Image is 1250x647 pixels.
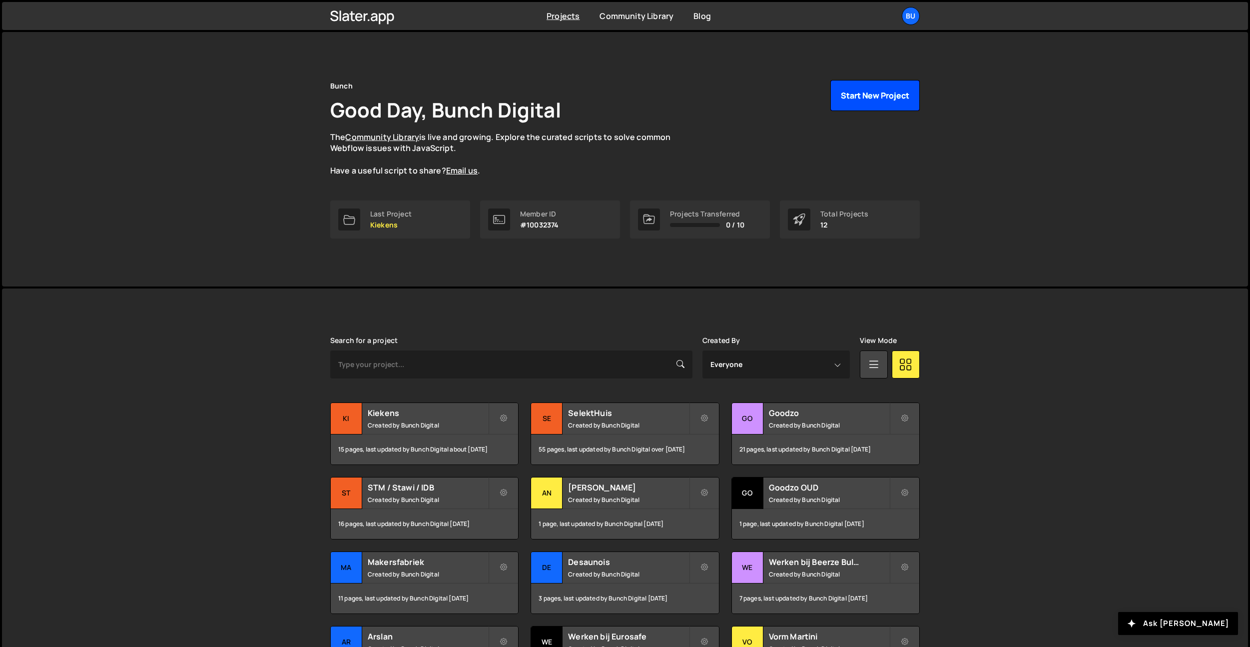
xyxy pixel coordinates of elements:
div: 3 pages, last updated by Bunch Digital [DATE] [531,583,718,613]
a: Go Goodzo Created by Bunch Digital 21 pages, last updated by Bunch Digital [DATE] [731,402,920,465]
a: Bu [902,7,920,25]
div: Go [732,403,763,434]
p: #10032374 [520,221,559,229]
small: Created by Bunch Digital [368,495,488,504]
input: Type your project... [330,350,692,378]
h2: Goodzo OUD [769,482,889,493]
a: We Werken bij Beerze Bulten Created by Bunch Digital 7 pages, last updated by Bunch Digital [DATE] [731,551,920,614]
div: 11 pages, last updated by Bunch Digital [DATE] [331,583,518,613]
h2: SelektHuis [568,407,688,418]
p: 12 [820,221,868,229]
a: An [PERSON_NAME] Created by Bunch Digital 1 page, last updated by Bunch Digital [DATE] [531,477,719,539]
small: Created by Bunch Digital [568,421,688,429]
h2: Goodzo [769,407,889,418]
span: 0 / 10 [726,221,744,229]
h2: [PERSON_NAME] [568,482,688,493]
h2: Desaunois [568,556,688,567]
div: Bunch [330,80,353,92]
h2: Arslan [368,631,488,642]
div: An [531,477,563,509]
h2: Kiekens [368,407,488,418]
p: The is live and growing. Explore the curated scripts to solve common Webflow issues with JavaScri... [330,131,690,176]
small: Created by Bunch Digital [368,570,488,578]
div: We [732,552,763,583]
h1: Good Day, Bunch Digital [330,96,561,123]
div: 15 pages, last updated by Bunch Digital about [DATE] [331,434,518,464]
a: Email us [446,165,478,176]
a: Community Library [600,10,673,21]
a: Projects [547,10,580,21]
div: 1 page, last updated by Bunch Digital [DATE] [732,509,919,539]
button: Start New Project [830,80,920,111]
div: Se [531,403,563,434]
label: Search for a project [330,336,398,344]
small: Created by Bunch Digital [568,570,688,578]
div: Member ID [520,210,559,218]
a: Go Goodzo OUD Created by Bunch Digital 1 page, last updated by Bunch Digital [DATE] [731,477,920,539]
h2: STM / Stawi / IDB [368,482,488,493]
div: 7 pages, last updated by Bunch Digital [DATE] [732,583,919,613]
div: 55 pages, last updated by Bunch Digital over [DATE] [531,434,718,464]
div: Projects Transferred [670,210,744,218]
a: Se SelektHuis Created by Bunch Digital 55 pages, last updated by Bunch Digital over [DATE] [531,402,719,465]
label: View Mode [860,336,897,344]
h2: Vorm Martini [769,631,889,642]
button: Ask [PERSON_NAME] [1118,612,1238,635]
div: 16 pages, last updated by Bunch Digital [DATE] [331,509,518,539]
a: Ma Makersfabriek Created by Bunch Digital 11 pages, last updated by Bunch Digital [DATE] [330,551,519,614]
div: Total Projects [820,210,868,218]
div: Ki [331,403,362,434]
small: Created by Bunch Digital [368,421,488,429]
h2: Werken bij Beerze Bulten [769,556,889,567]
div: De [531,552,563,583]
small: Created by Bunch Digital [769,570,889,578]
small: Created by Bunch Digital [769,495,889,504]
small: Created by Bunch Digital [568,495,688,504]
a: Ki Kiekens Created by Bunch Digital 15 pages, last updated by Bunch Digital about [DATE] [330,402,519,465]
div: ST [331,477,362,509]
a: Last Project Kiekens [330,200,470,238]
h2: Makersfabriek [368,556,488,567]
h2: Werken bij Eurosafe [568,631,688,642]
div: 21 pages, last updated by Bunch Digital [DATE] [732,434,919,464]
a: Blog [693,10,711,21]
div: 1 page, last updated by Bunch Digital [DATE] [531,509,718,539]
p: Kiekens [370,221,412,229]
a: ST STM / Stawi / IDB Created by Bunch Digital 16 pages, last updated by Bunch Digital [DATE] [330,477,519,539]
small: Created by Bunch Digital [769,421,889,429]
div: Ma [331,552,362,583]
div: Go [732,477,763,509]
a: Community Library [345,131,419,142]
div: Last Project [370,210,412,218]
a: De Desaunois Created by Bunch Digital 3 pages, last updated by Bunch Digital [DATE] [531,551,719,614]
label: Created By [702,336,740,344]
